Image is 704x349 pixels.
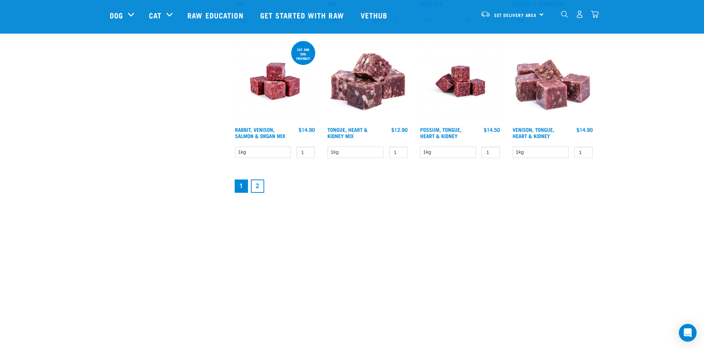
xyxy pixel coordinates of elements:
[420,128,462,137] a: Possum, Tongue, Heart & Kidney
[389,147,408,158] input: 1
[574,147,593,158] input: 1
[235,128,285,137] a: Rabbit, Venison, Salmon & Organ Mix
[418,40,502,123] img: Possum Tongue Heart Kidney 1682
[391,127,408,133] div: $12.90
[494,14,537,16] span: Set Delivery Area
[561,11,568,18] img: home-icon-1@2x.png
[679,324,697,342] div: Open Intercom Messenger
[353,0,397,30] a: Vethub
[110,10,123,21] a: Dog
[253,0,353,30] a: Get started with Raw
[484,127,500,133] div: $14.50
[513,128,554,137] a: Venison, Tongue, Heart & Kidney
[251,179,264,193] a: Goto page 2
[233,40,317,123] img: Rabbit Venison Salmon Organ 1688
[511,40,595,123] img: Pile Of Cubed Venison Tongue Mix For Pets
[577,127,593,133] div: $14.90
[291,44,315,64] div: Cat and dog friendly!
[233,178,595,194] nav: pagination
[149,10,161,21] a: Cat
[235,179,248,193] a: Page 1
[299,127,315,133] div: $14.90
[326,40,409,123] img: 1167 Tongue Heart Kidney Mix 01
[576,10,584,18] img: user.png
[327,128,368,137] a: Tongue, Heart & Kidney Mix
[480,11,490,17] img: van-moving.png
[296,147,315,158] input: 1
[180,0,252,30] a: Raw Education
[482,147,500,158] input: 1
[591,10,599,18] img: home-icon@2x.png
